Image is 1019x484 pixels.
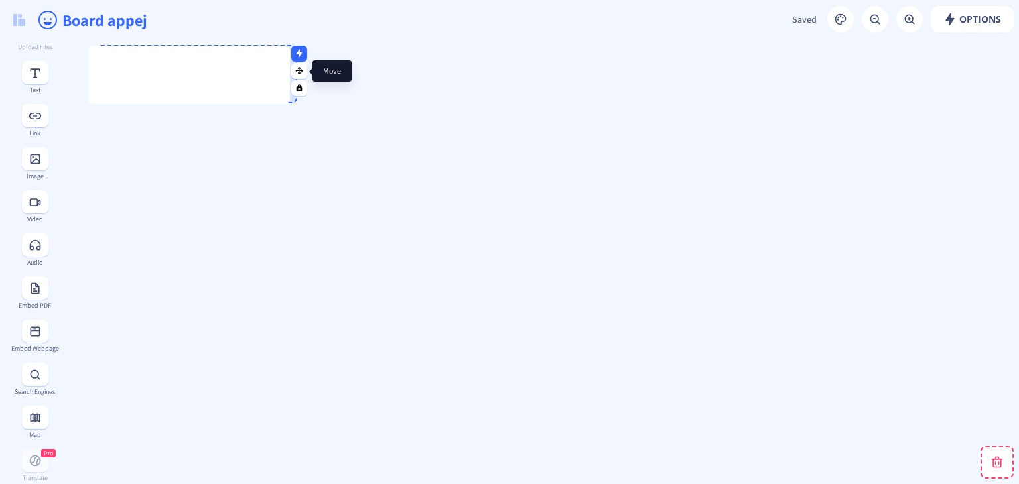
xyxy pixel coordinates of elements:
[11,431,59,438] div: Map
[11,215,59,223] div: Video
[37,9,58,30] ion-icon: happy outline
[44,449,53,457] span: Pro
[943,14,1001,25] span: Options
[11,86,59,93] div: Text
[11,302,59,309] div: Embed PDF
[323,66,341,76] span: Move
[13,14,25,26] img: logo.svg
[11,388,59,395] div: Search Engines
[792,13,817,25] span: Saved
[11,129,59,137] div: Link
[11,259,59,266] div: Audio
[11,345,59,352] div: Embed Webpage
[931,6,1014,32] button: Options
[11,172,59,180] div: Image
